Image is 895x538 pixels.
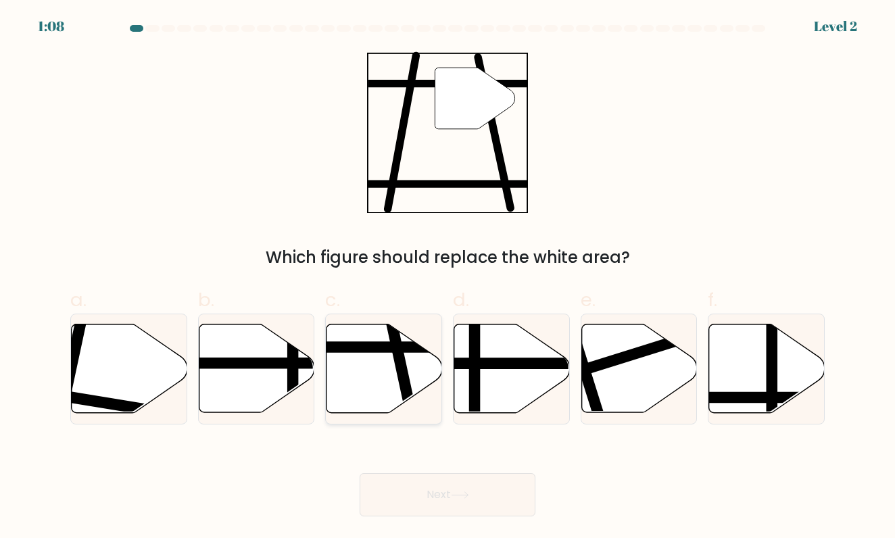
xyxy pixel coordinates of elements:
[198,287,214,313] span: b.
[38,16,64,36] div: 1:08
[325,287,340,313] span: c.
[581,287,596,313] span: e.
[360,473,535,516] button: Next
[708,287,717,313] span: f.
[453,287,469,313] span: d.
[435,68,515,129] g: "
[70,287,87,313] span: a.
[814,16,857,36] div: Level 2
[78,245,817,270] div: Which figure should replace the white area?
